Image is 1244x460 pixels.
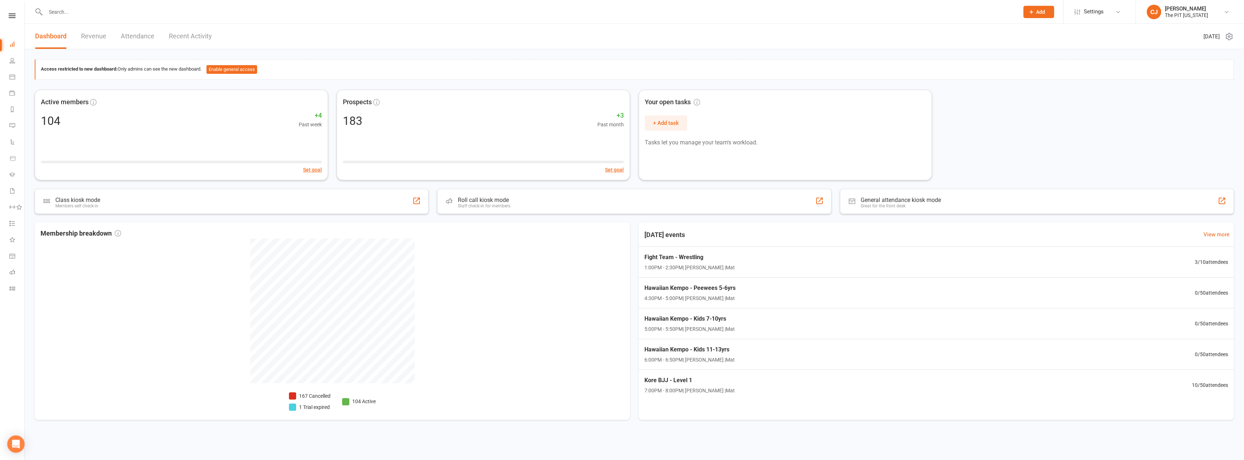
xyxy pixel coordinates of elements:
[289,392,331,400] li: 167 Cancelled
[41,228,121,239] span: Membership breakdown
[644,294,736,302] span: 4:30PM - 5:00PM | [PERSON_NAME] | Mat
[9,37,24,53] a: Dashboard
[861,203,941,208] div: Great for the front desk
[644,253,735,262] span: Fight Team - Wrestling
[645,115,687,131] button: + Add task
[289,403,331,411] li: 1 Trial expired
[1195,258,1228,266] span: 3 / 10 attendees
[861,197,941,203] div: General attendance kiosk mode
[7,435,25,453] div: Open Intercom Messenger
[644,356,735,364] span: 6:00PM - 6:50PM | [PERSON_NAME] | Mat
[644,283,736,293] span: Hawaiian Kempo - Peewees 5-6yrs
[597,121,624,128] span: Past month
[458,197,510,203] div: Roll call kiosk mode
[645,138,926,147] p: Tasks let you manage your team's workload.
[458,203,510,208] div: Staff check-in for members
[35,24,67,49] a: Dashboard
[1165,12,1208,18] div: The PIT [US_STATE]
[9,69,24,86] a: Calendar
[1195,350,1228,358] span: 0 / 50 attendees
[1195,289,1228,297] span: 0 / 50 attendees
[343,97,372,107] span: Prospects
[644,263,735,271] span: 1:00PM - 2:30PM | [PERSON_NAME] | Mat
[1036,9,1045,15] span: Add
[299,110,322,121] span: +4
[343,115,362,127] div: 183
[644,387,735,394] span: 7:00PM - 8:00PM | [PERSON_NAME] | Mat
[1023,6,1054,18] button: Add
[1192,381,1228,389] span: 10 / 50 attendees
[81,24,106,49] a: Revenue
[605,166,624,174] button: Set goal
[1203,230,1230,239] a: View more
[1084,4,1104,20] span: Settings
[644,314,735,324] span: Hawaiian Kempo - Kids 7-10yrs
[169,24,212,49] a: Recent Activity
[639,228,691,241] h3: [DATE] events
[1147,5,1161,19] div: CJ
[9,86,24,102] a: Payments
[9,249,24,265] a: General attendance kiosk mode
[9,102,24,118] a: Reports
[1195,320,1228,328] span: 0 / 50 attendees
[1165,5,1208,12] div: [PERSON_NAME]
[55,197,100,203] div: Class kiosk mode
[9,53,24,69] a: People
[1203,32,1220,41] span: [DATE]
[55,203,100,208] div: Members self check-in
[41,65,1228,74] div: Only admins can see the new dashboard.
[206,65,257,74] button: Enable general access
[43,7,1014,17] input: Search...
[299,121,322,128] span: Past week
[644,325,735,333] span: 5:00PM - 5:50PM | [PERSON_NAME] | Mat
[645,97,700,107] span: Your open tasks
[597,110,624,121] span: +3
[41,115,60,127] div: 104
[303,166,322,174] button: Set goal
[41,66,118,72] strong: Access restricted to new dashboard:
[9,281,24,297] a: Class kiosk mode
[644,376,735,385] span: Kore BJJ - Level 1
[342,397,376,405] li: 104 Active
[121,24,154,49] a: Attendance
[9,151,24,167] a: Product Sales
[9,232,24,249] a: What's New
[41,97,89,107] span: Active members
[644,345,735,354] span: Hawaiian Kempo - Kids 11-13yrs
[9,265,24,281] a: Roll call kiosk mode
